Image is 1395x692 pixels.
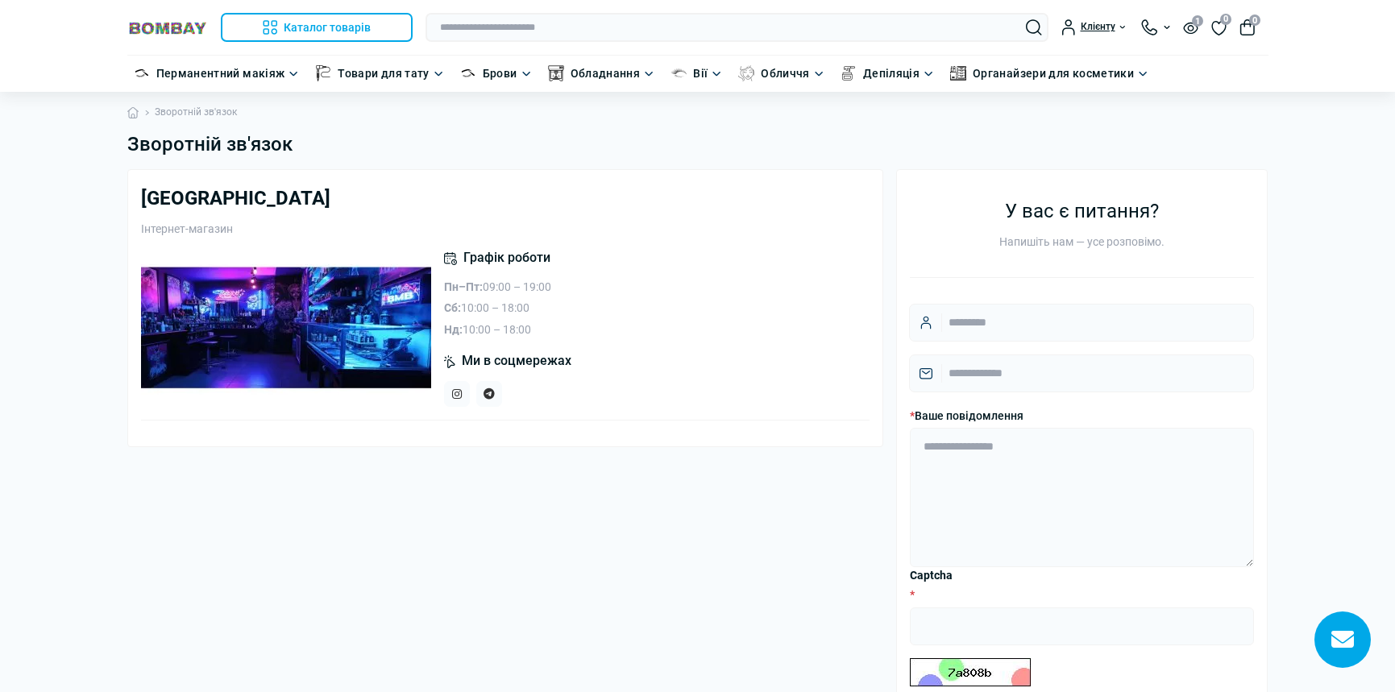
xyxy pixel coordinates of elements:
[973,64,1134,82] a: Органайзери для косметики
[444,278,551,296] li: 09:00 – 19:00
[841,65,857,81] img: Депіляція
[134,65,150,81] img: Перманентний макіяж
[910,196,1254,233] div: У вас є питання?
[127,133,1268,156] h1: Зворотній зв'язок
[761,64,810,82] a: Обличчя
[460,65,476,81] img: Брови
[1183,20,1198,34] button: 1
[141,183,870,213] div: [GEOGRAPHIC_DATA]
[127,92,1268,133] nav: breadcrumb
[141,220,870,238] div: Інтернет-магазин
[909,354,1254,392] input: email
[910,233,1254,251] div: Напишіть нам — усе розповімо.
[1026,19,1042,35] button: Search
[221,13,413,42] button: Каталог товарів
[338,64,429,82] a: Товари для тату
[910,567,1254,584] legend: Captcha
[444,280,483,293] b: Пн–Пт:
[444,301,461,314] b: Сб:
[444,323,463,336] b: Нд:
[1211,19,1227,36] a: 0
[156,64,285,82] a: Перманентний макіяж
[1239,19,1256,35] button: 0
[910,407,1023,428] label: Ваше повідомлення
[483,64,517,82] a: Брови
[548,65,564,81] img: Обладнання
[1192,15,1203,27] span: 1
[444,299,551,317] li: 10:00 – 18:00
[671,65,687,81] img: Вії
[863,64,920,82] a: Депіляція
[571,64,641,82] a: Обладнання
[909,304,1254,342] input: Username
[1249,15,1260,26] span: 0
[127,20,208,35] img: BOMBAY
[139,105,237,120] li: Зворотній зв'язок
[141,251,431,404] img: BOMBAY
[444,354,870,368] div: Ми в соцмережах
[693,64,708,82] a: Вії
[738,65,754,81] img: Обличчя
[444,251,551,265] div: Графік роботи
[444,321,551,338] li: 10:00 – 18:00
[1220,14,1231,25] span: 0
[315,65,331,81] img: Товари для тату
[950,65,966,81] img: Органайзери для косметики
